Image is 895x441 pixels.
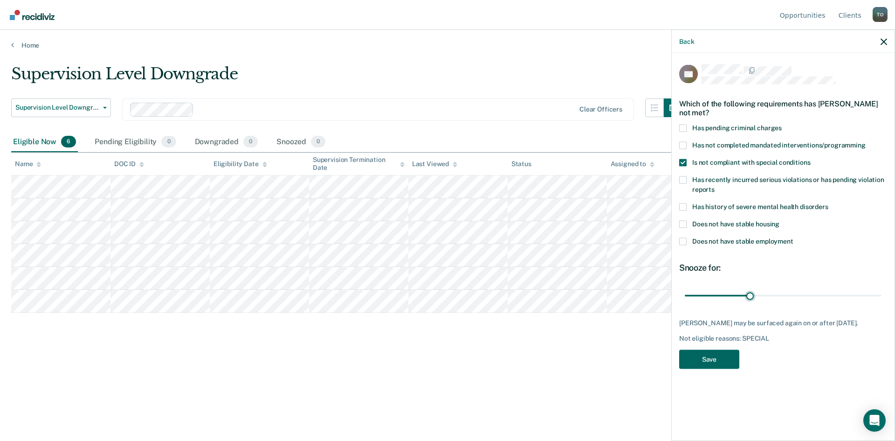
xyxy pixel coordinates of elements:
[863,409,886,432] div: Open Intercom Messenger
[93,132,178,153] div: Pending Eligibility
[11,64,682,91] div: Supervision Level Downgrade
[873,7,888,22] div: T O
[311,136,325,148] span: 0
[15,160,41,168] div: Name
[275,132,327,153] div: Snoozed
[161,136,176,148] span: 0
[692,237,793,245] span: Does not have stable employment
[679,262,887,273] div: Snooze for:
[511,160,531,168] div: Status
[579,105,622,113] div: Clear officers
[679,319,887,327] div: [PERSON_NAME] may be surfaced again on or after [DATE].
[15,104,99,112] span: Supervision Level Downgrade
[692,158,810,166] span: Is not compliant with special conditions
[692,124,782,131] span: Has pending criminal charges
[692,220,779,227] span: Does not have stable housing
[313,156,405,172] div: Supervision Termination Date
[11,41,884,49] a: Home
[692,141,866,148] span: Has not completed mandated interventions/programming
[193,132,260,153] div: Downgraded
[692,175,884,193] span: Has recently incurred serious violations or has pending violation reports
[412,160,457,168] div: Last Viewed
[611,160,654,168] div: Assigned to
[114,160,144,168] div: DOC ID
[679,335,887,343] div: Not eligible reasons: SPECIAL
[10,10,55,20] img: Recidiviz
[873,7,888,22] button: Profile dropdown button
[679,350,739,369] button: Save
[692,203,828,210] span: Has history of severe mental health disorders
[61,136,76,148] span: 6
[213,160,267,168] div: Eligibility Date
[679,37,694,45] button: Back
[243,136,258,148] span: 0
[679,91,887,124] div: Which of the following requirements has [PERSON_NAME] not met?
[11,132,78,153] div: Eligible Now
